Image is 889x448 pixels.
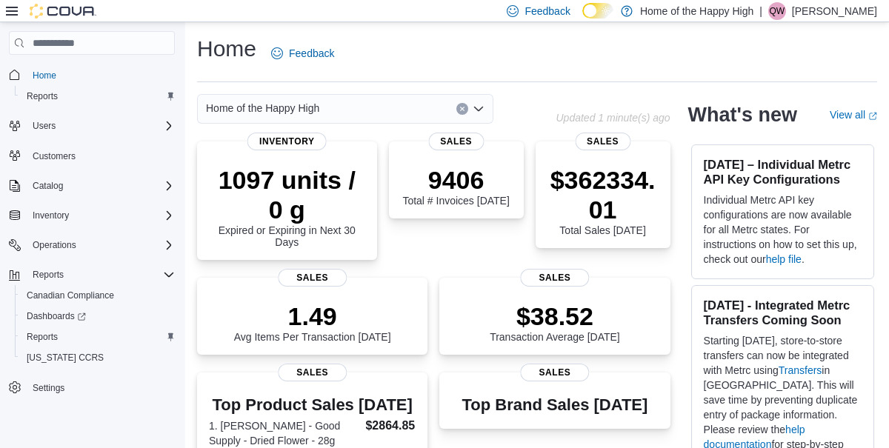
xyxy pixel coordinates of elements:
[15,347,181,368] button: [US_STATE] CCRS
[27,331,58,343] span: Reports
[15,327,181,347] button: Reports
[27,147,175,165] span: Customers
[575,133,630,150] span: Sales
[21,349,110,367] a: [US_STATE] CCRS
[547,165,659,224] p: $362334.01
[365,417,416,435] dd: $2864.85
[247,133,327,150] span: Inventory
[768,2,786,20] div: Quinn Whitelaw
[21,307,92,325] a: Dashboards
[27,379,70,397] a: Settings
[402,165,509,207] div: Total # Invoices [DATE]
[33,180,63,192] span: Catalog
[525,4,570,19] span: Feedback
[688,103,797,127] h2: What's new
[234,301,391,343] div: Avg Items Per Transaction [DATE]
[428,133,484,150] span: Sales
[27,207,75,224] button: Inventory
[21,287,175,304] span: Canadian Compliance
[206,99,319,117] span: Home of the Happy High
[868,112,877,121] svg: External link
[462,396,648,414] h3: Top Brand Sales [DATE]
[27,117,61,135] button: Users
[582,3,613,19] input: Dark Mode
[209,165,365,248] div: Expired or Expiring in Next 30 Days
[766,253,802,265] a: help file
[209,165,365,224] p: 1097 units / 0 g
[278,364,347,381] span: Sales
[547,165,659,236] div: Total Sales [DATE]
[3,116,181,136] button: Users
[21,328,175,346] span: Reports
[3,235,181,255] button: Operations
[15,306,181,327] a: Dashboards
[278,269,347,287] span: Sales
[27,236,82,254] button: Operations
[33,120,56,132] span: Users
[197,34,256,64] h1: Home
[27,207,175,224] span: Inventory
[792,2,877,20] p: [PERSON_NAME]
[9,58,175,437] nav: Complex example
[490,301,620,331] p: $38.52
[21,328,64,346] a: Reports
[770,2,785,20] span: QW
[27,266,70,284] button: Reports
[473,103,485,115] button: Open list of options
[27,177,175,195] span: Catalog
[30,4,96,19] img: Cova
[556,112,670,124] p: Updated 1 minute(s) ago
[265,39,340,68] a: Feedback
[234,301,391,331] p: 1.49
[27,67,62,84] a: Home
[21,287,120,304] a: Canadian Compliance
[27,236,175,254] span: Operations
[640,2,753,20] p: Home of the Happy High
[21,87,64,105] a: Reports
[704,157,862,187] h3: [DATE] – Individual Metrc API Key Configurations
[15,285,181,306] button: Canadian Compliance
[27,352,104,364] span: [US_STATE] CCRS
[27,65,175,84] span: Home
[33,210,69,221] span: Inventory
[704,193,862,267] p: Individual Metrc API key configurations are now available for all Metrc states. For instructions ...
[456,103,468,115] button: Clear input
[3,175,181,196] button: Catalog
[27,266,175,284] span: Reports
[21,349,175,367] span: Washington CCRS
[402,165,509,195] p: 9406
[490,301,620,343] div: Transaction Average [DATE]
[3,377,181,398] button: Settings
[27,117,175,135] span: Users
[759,2,762,20] p: |
[520,269,589,287] span: Sales
[33,70,56,81] span: Home
[3,64,181,85] button: Home
[27,378,175,397] span: Settings
[209,396,416,414] h3: Top Product Sales [DATE]
[3,264,181,285] button: Reports
[27,90,58,102] span: Reports
[27,310,86,322] span: Dashboards
[520,364,589,381] span: Sales
[27,177,69,195] button: Catalog
[830,109,877,121] a: View allExternal link
[21,307,175,325] span: Dashboards
[33,269,64,281] span: Reports
[27,147,81,165] a: Customers
[33,150,76,162] span: Customers
[779,364,822,376] a: Transfers
[15,86,181,107] button: Reports
[209,418,359,448] dt: 1. [PERSON_NAME] - Good Supply - Dried Flower - 28g
[27,290,114,301] span: Canadian Compliance
[33,239,76,251] span: Operations
[33,382,64,394] span: Settings
[21,87,175,105] span: Reports
[3,205,181,226] button: Inventory
[704,298,862,327] h3: [DATE] - Integrated Metrc Transfers Coming Soon
[289,46,334,61] span: Feedback
[3,145,181,167] button: Customers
